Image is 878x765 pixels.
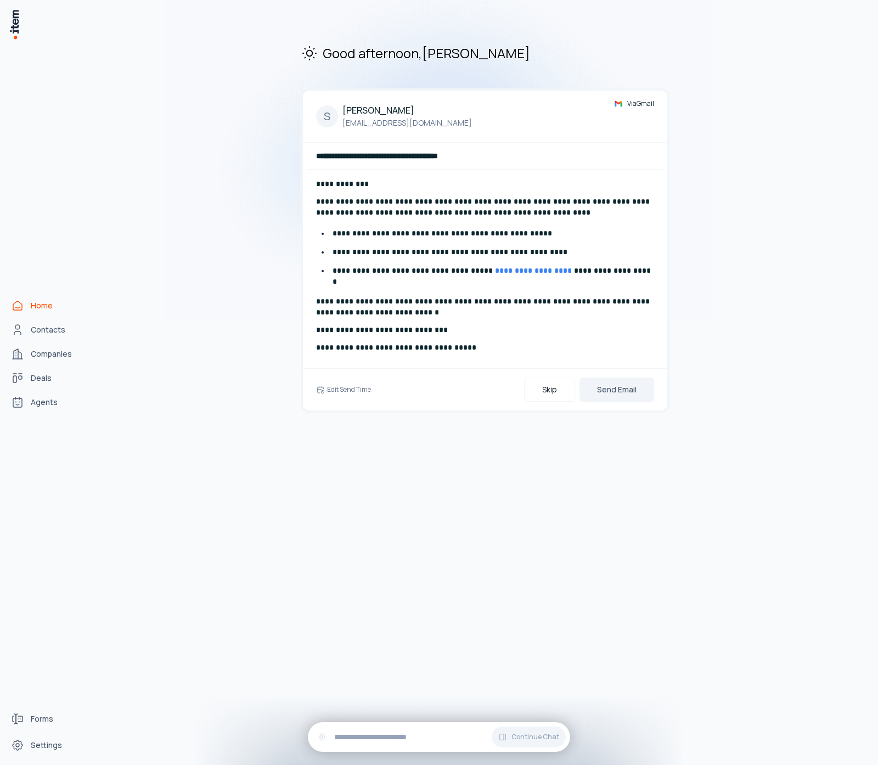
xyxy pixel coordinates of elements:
h4: [PERSON_NAME] [342,104,472,117]
span: Continue Chat [511,733,559,741]
a: deals [7,367,90,389]
a: Companies [7,343,90,365]
span: Agents [31,397,58,408]
a: Forms [7,708,90,730]
h6: Edit Send Time [327,385,371,394]
img: gmail [614,99,623,108]
span: Deals [31,373,52,384]
p: [EMAIL_ADDRESS][DOMAIN_NAME] [342,117,472,129]
span: Companies [31,348,72,359]
span: Contacts [31,324,65,335]
button: Send Email [579,378,654,402]
span: Home [31,300,53,311]
h2: Good afternoon , [PERSON_NAME] [301,44,669,62]
span: Settings [31,740,62,751]
a: Settings [7,734,90,756]
a: Contacts [7,319,90,341]
button: Continue Chat [492,727,566,747]
img: Item Brain Logo [9,9,20,40]
a: Home [7,295,90,317]
div: Continue Chat [308,722,570,752]
div: S [316,105,338,127]
span: Forms [31,713,53,724]
button: Skip [524,378,575,402]
span: Via Gmail [627,99,654,108]
a: Agents [7,391,90,413]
